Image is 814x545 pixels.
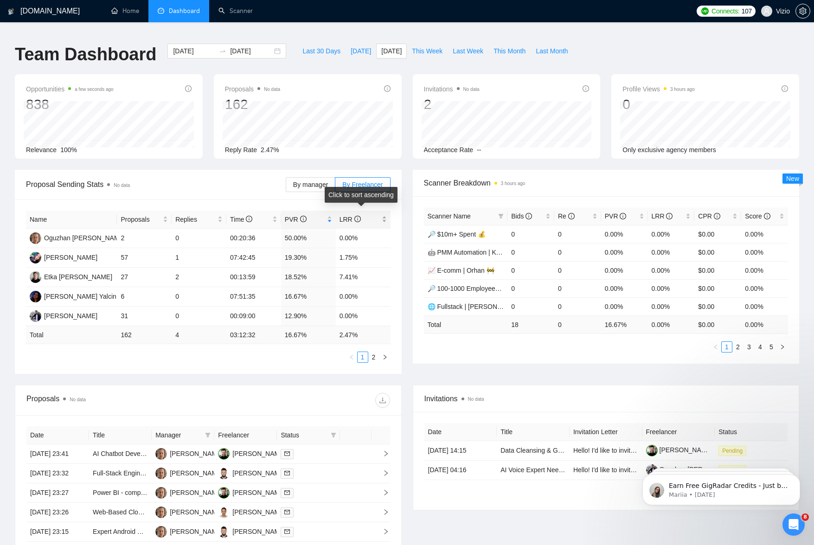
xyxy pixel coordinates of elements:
span: 2.47% [261,146,279,154]
span: Acceptance Rate [424,146,474,154]
button: This Month [488,44,531,58]
td: [DATE] 23:26 [26,503,89,522]
td: 0.00 % [741,315,788,333]
td: 0.00% [601,279,648,297]
span: info-circle [782,85,788,92]
time: a few seconds ago [75,87,113,92]
span: right [375,470,389,476]
span: Last 30 Days [302,46,340,56]
td: 2 [172,268,226,287]
a: 2 [733,342,743,352]
td: Power BI - compare 2 csv files [89,483,152,503]
td: 57 [117,248,172,268]
td: 0.00% [741,261,788,279]
button: [DATE] [346,44,376,58]
span: swap-right [219,47,226,55]
span: filter [496,209,506,223]
button: Last 30 Days [297,44,346,58]
span: info-circle [714,213,720,219]
a: AI Voice Expert Needed for Voice AI Agent Management [500,466,662,474]
td: 07:51:35 [226,287,281,307]
span: Dashboard [169,7,200,15]
a: MC[PERSON_NAME] [218,527,286,535]
img: ES [30,271,41,283]
td: $0.00 [694,225,741,243]
td: 0.00% [648,225,695,243]
td: 0.00% [601,225,648,243]
span: right [375,509,389,515]
a: Power BI - compare 2 csv files [93,489,180,496]
button: right [777,341,788,353]
td: 0 [172,307,226,326]
td: 07:42:45 [226,248,281,268]
span: filter [203,428,212,442]
img: OG [30,252,41,263]
span: user [763,8,770,14]
a: Full-Stack Engineer for AI-Powered Voice + Mobile/Web MVP [93,469,269,477]
span: LRR [340,216,361,223]
div: [PERSON_NAME] [170,468,223,478]
td: 0 [507,261,554,279]
span: right [375,489,389,496]
div: Oguzhan [PERSON_NAME] [44,233,126,243]
td: Full-Stack Engineer for AI-Powered Voice + Mobile/Web MVP [89,464,152,483]
span: [DATE] [351,46,371,56]
span: Last Month [536,46,568,56]
td: 0.00% [741,225,788,243]
img: OG [218,448,230,460]
td: 6 [117,287,172,307]
span: info-circle [568,213,575,219]
h1: Team Dashboard [15,44,156,65]
button: left [710,341,721,353]
a: Data Cleansing & Governance Specialist - Odoo Integration & Ultra-Secure Validation [500,447,746,454]
td: 03:12:32 [226,326,281,344]
th: Freelancer [642,423,715,441]
a: 1 [722,342,732,352]
td: AI Chatbot Developer – Custom Trained on My Scripts & Style [89,444,152,464]
td: 0 [554,279,601,297]
td: 16.67 % [281,326,336,344]
td: Data Cleansing & Governance Specialist - Odoo Integration & Ultra-Secure Validation [497,441,570,461]
span: By Freelancer [342,181,383,188]
td: 0 [507,225,554,243]
td: 0.00% [741,297,788,315]
a: Expert Android Developer with Wireguard Experience Needed [93,528,271,535]
span: right [382,354,388,360]
td: [DATE] 23:41 [26,444,89,464]
span: info-circle [526,213,532,219]
button: This Week [407,44,448,58]
th: Proposals [117,211,172,229]
td: 1.75% [336,248,391,268]
span: mail [284,451,290,456]
div: [PERSON_NAME] [170,526,223,537]
span: Scanner Name [428,212,471,220]
td: Web-Based Cloud File Upload Platform Development [89,503,152,522]
div: 838 [26,96,114,113]
li: 1 [721,341,732,353]
span: info-circle [764,213,770,219]
a: 🌐 Fullstack | [PERSON_NAME] [428,303,522,310]
span: No data [70,397,86,402]
td: 0 [554,225,601,243]
img: SK [155,468,167,479]
img: c1ntb8EfcD4fRDMbFL2Ids_X2UMrq9QxXvC47xuukCApDWBZibKjrGYSBPBEYnsGNA [646,445,658,456]
li: Previous Page [710,341,721,353]
a: SK[PERSON_NAME] [155,508,223,515]
span: Proposal Sending Stats [26,179,286,190]
a: OG[PERSON_NAME] [218,488,286,496]
span: 100% [60,146,77,154]
span: Only exclusive agency members [622,146,716,154]
div: Click to sort ascending [325,187,397,203]
td: 162 [117,326,172,344]
span: By manager [293,181,328,188]
span: info-circle [384,85,391,92]
span: Re [558,212,575,220]
td: 4 [172,326,226,344]
span: info-circle [620,213,626,219]
div: [PERSON_NAME] [232,487,286,498]
td: [DATE] 23:27 [26,483,89,503]
span: [DATE] [381,46,402,56]
a: SK[PERSON_NAME] [155,527,223,535]
td: 0 [554,315,601,333]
